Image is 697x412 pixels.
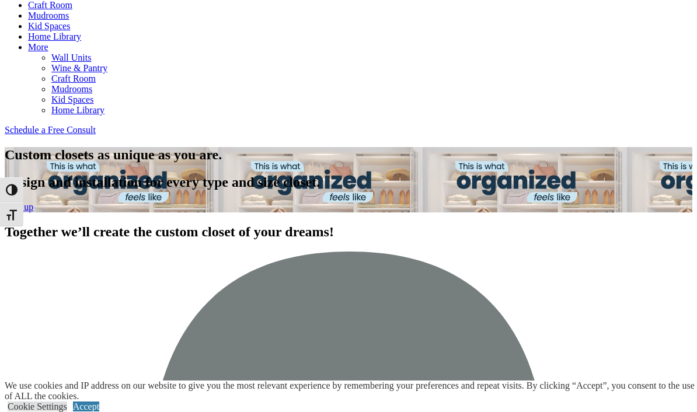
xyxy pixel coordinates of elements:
a: Kid Spaces [28,21,70,31]
a: Cookie Settings [8,401,67,411]
a: Home Library [28,32,81,41]
a: Home Library [51,105,104,115]
div: We use cookies and IP address on our website to give you the most relevant experience by remember... [5,380,697,401]
a: Wine & Pantry [51,63,107,73]
h2: Together we’ll create the custom closet of your dreams! [5,224,692,240]
a: Mudrooms [28,11,69,20]
a: More menu text will display only on big screen [28,42,48,52]
a: Wall Units [51,53,91,62]
h1: Custom closets as unique as you are. [5,147,692,163]
a: Craft Room [51,74,96,83]
a: Mudrooms [51,84,92,94]
a: Schedule a Free Consult (opens a dropdown menu) [5,125,96,135]
a: Kid Spaces [51,95,93,104]
a: Accept [73,401,99,411]
h2: Design and installation for every type and size closet. [5,174,692,190]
